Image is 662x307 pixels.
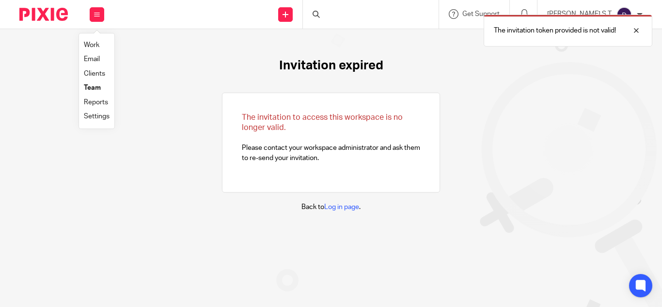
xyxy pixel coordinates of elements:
[242,113,420,163] p: Please contact your workspace administrator and ask them to re-send your invitation.
[279,58,383,73] h1: Invitation expired
[19,8,68,21] img: Pixie
[84,42,99,48] a: Work
[616,7,632,22] img: svg%3E
[301,202,361,212] p: Back to .
[324,204,359,210] a: Log in page
[494,26,616,35] p: The invitation token provided is not valid!
[242,113,403,131] span: The invitation to access this workspace is no longer valid.
[84,99,108,106] a: Reports
[84,70,105,77] a: Clients
[84,113,110,120] a: Settings
[84,84,101,91] a: Team
[84,56,100,63] a: Email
